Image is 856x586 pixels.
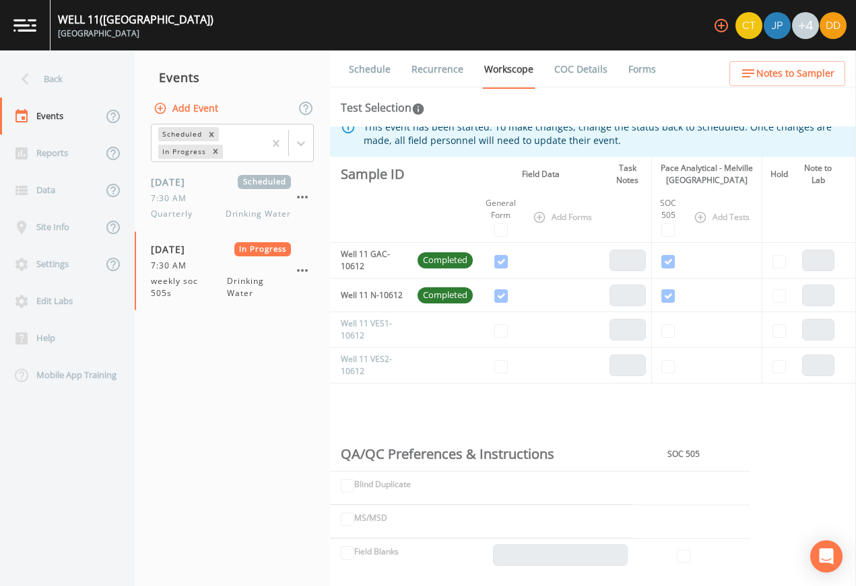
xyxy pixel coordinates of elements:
div: Scheduled [158,127,204,141]
img: 41241ef155101aa6d92a04480b0d0000 [764,12,791,39]
td: Well 11 N-10612 [330,279,412,312]
div: SOC 505 [657,197,680,221]
label: Field Blanks [354,546,399,558]
th: SOC 505 [633,437,734,471]
span: 7:30 AM [151,192,195,205]
label: MS/MSD [354,512,387,524]
span: Notes to Sampler [756,65,834,82]
span: Quarterly [151,208,201,220]
img: 7d98d358f95ebe5908e4de0cdde0c501 [820,12,847,39]
th: Field Data [478,157,604,192]
td: Well 11 VES2-10612 [330,348,412,383]
span: Drinking Water [226,208,291,220]
img: 7f2cab73c0e50dc3fbb7023805f649db [735,12,762,39]
div: General Form [484,197,519,221]
div: +4 [792,12,819,39]
div: Joshua gere Paul [763,12,791,39]
a: COC Details [552,50,610,88]
a: Workscope [482,50,535,89]
a: Forms [626,50,658,88]
td: Well 11 GAC-10612 [330,243,412,279]
th: Hold [762,157,796,192]
th: Sample ID [330,157,412,192]
svg: In this section you'll be able to select the analytical test to run, based on the media type, and... [411,102,425,116]
span: Drinking Water [227,275,291,299]
a: [DATE]In Progress7:30 AMweekly soc 505sDrinking Water [135,231,330,311]
button: Add Event [151,96,224,121]
td: Well 11 VES1-10612 [330,312,412,348]
div: Remove In Progress [208,145,223,159]
div: In Progress [158,145,208,159]
span: In Progress [234,242,292,256]
div: Open Intercom Messenger [810,540,843,573]
div: Test Selection [341,100,425,116]
span: Completed [418,289,473,302]
div: [GEOGRAPHIC_DATA] [58,28,213,40]
span: Completed [418,254,473,267]
span: 7:30 AM [151,260,195,272]
button: Notes to Sampler [729,61,845,86]
span: weekly soc 505s [151,275,227,299]
div: Chris Tobin [735,12,763,39]
th: QA/QC Preferences & Instructions [330,437,633,471]
img: logo [13,19,36,32]
div: WELL 11 ([GEOGRAPHIC_DATA]) [58,11,213,28]
span: [DATE] [151,175,195,189]
span: [DATE] [151,242,195,256]
th: Note to Lab [797,157,840,192]
label: Blind Duplicate [354,478,411,490]
th: Task Notes [604,157,651,192]
div: This event has been started. To make changes, change the status back to Scheduled. Once changes a... [364,115,845,153]
a: Recurrence [409,50,465,88]
a: [DATE]Scheduled7:30 AMQuarterlyDrinking Water [135,164,330,231]
div: Events [135,61,330,94]
span: Scheduled [238,175,291,189]
a: Schedule [347,50,393,88]
div: Remove Scheduled [204,127,219,141]
th: Pace Analytical - Melville [GEOGRAPHIC_DATA] [651,157,762,192]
